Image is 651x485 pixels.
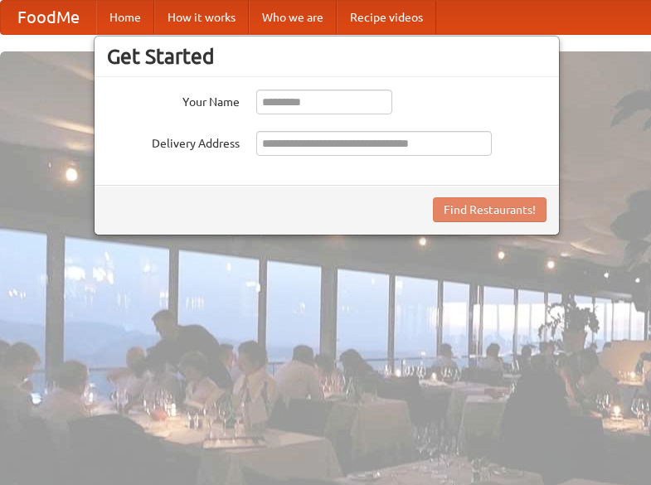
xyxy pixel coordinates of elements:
[107,131,240,152] label: Delivery Address
[107,90,240,110] label: Your Name
[433,197,547,222] button: Find Restaurants!
[1,1,96,34] a: FoodMe
[96,1,154,34] a: Home
[249,1,337,34] a: Who we are
[107,44,547,69] h3: Get Started
[337,1,436,34] a: Recipe videos
[154,1,249,34] a: How it works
